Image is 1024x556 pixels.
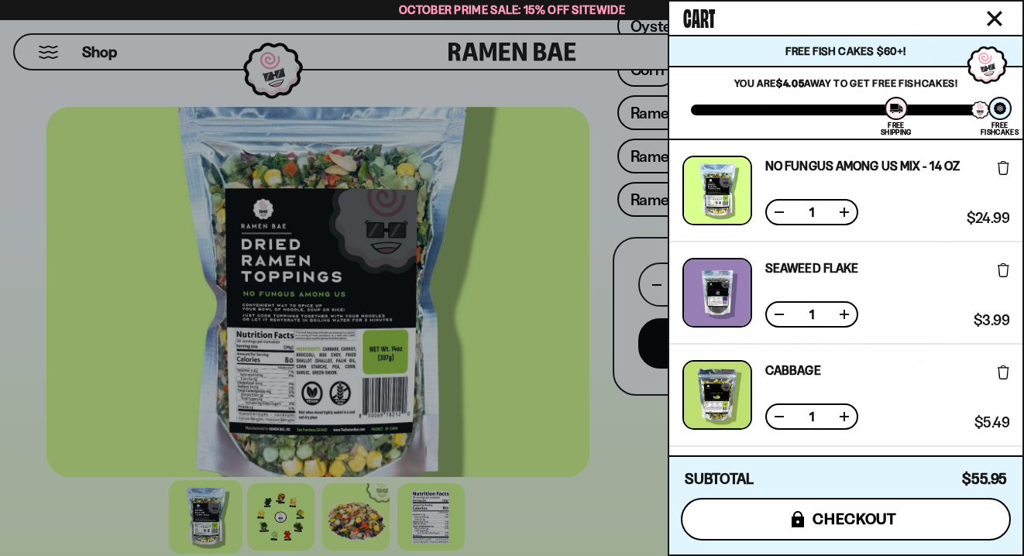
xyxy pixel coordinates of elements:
[962,470,1007,488] span: $55.95
[799,410,824,423] span: 1
[765,262,858,274] a: Seaweed Flake
[967,211,1009,225] span: $24.99
[681,498,1011,541] button: checkout
[981,122,1019,136] div: Free Fishcakes
[813,510,897,527] span: checkout
[776,77,804,89] strong: $4.05
[399,2,625,17] span: October Prime Sale: 15% off Sitewide
[881,122,911,136] div: Free Shipping
[765,160,960,172] a: No Fungus Among Us Mix - 14 OZ
[691,77,1001,89] p: You are away to get Free Fishcakes!
[765,364,821,376] a: Cabbage
[983,7,1006,30] button: Close cart
[974,314,1009,328] span: $3.99
[799,308,824,321] span: 1
[785,44,905,58] span: Free Fish Cakes $60+!
[799,206,824,218] span: 1
[685,472,754,487] h4: Subtotal
[974,416,1009,430] span: $5.49
[683,1,715,32] span: Cart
